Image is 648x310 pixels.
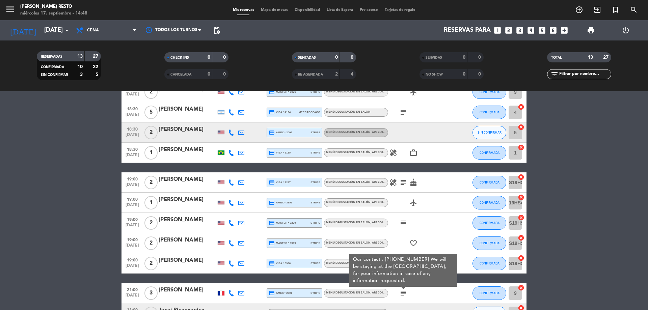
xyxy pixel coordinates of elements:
[480,241,500,245] span: CONFIRMADA
[5,4,15,17] button: menu
[269,130,292,136] span: amex * 2006
[518,255,524,261] i: cancel
[269,240,296,246] span: master * 8569
[159,175,216,184] div: [PERSON_NAME]
[608,20,643,40] div: LOG OUT
[291,8,323,12] span: Disponibilidad
[159,286,216,294] div: [PERSON_NAME]
[399,289,407,297] i: subject
[326,181,389,184] span: Menú degustación en salón
[473,216,506,230] button: CONFIRMADA
[159,236,216,245] div: [PERSON_NAME]
[269,179,275,186] i: credit_card
[310,90,320,94] span: stripe
[473,286,506,300] button: CONFIRMADA
[159,195,216,204] div: [PERSON_NAME]
[371,90,389,93] span: , ARS 300.000
[124,256,141,263] span: 19:00
[310,261,320,265] span: stripe
[124,285,141,293] span: 21:00
[326,242,389,244] span: Menú degustación en salón
[269,89,275,95] i: credit_card
[20,3,87,10] div: [PERSON_NAME] Resto
[518,194,524,201] i: cancel
[208,55,210,60] strong: 0
[159,125,216,134] div: [PERSON_NAME]
[326,131,389,134] span: Menú degustación en salón
[124,112,141,120] span: [DATE]
[389,178,397,187] i: healing
[518,144,524,151] i: cancel
[124,133,141,140] span: [DATE]
[351,55,355,60] strong: 0
[371,181,389,184] span: , ARS 300.000
[269,130,275,136] i: credit_card
[269,179,291,186] span: visa * 7247
[480,180,500,184] span: CONFIRMADA
[518,234,524,241] i: cancel
[478,72,482,77] strong: 0
[518,214,524,221] i: cancel
[269,220,275,226] i: credit_card
[170,73,191,76] span: CANCELADA
[371,201,389,204] span: , ARS 300.000
[480,90,500,94] span: CONFIRMADA
[5,23,41,38] i: [DATE]
[124,92,141,100] span: [DATE]
[124,125,141,133] span: 18:30
[551,56,562,59] span: TOTAL
[326,90,389,93] span: Menú degustación en salón
[323,8,356,12] span: Lista de Espera
[144,236,158,250] span: 2
[269,109,275,115] i: credit_card
[473,196,506,209] button: CONFIRMADA
[426,56,442,59] span: SERVIDAS
[258,8,291,12] span: Mapa de mesas
[310,241,320,245] span: stripe
[124,235,141,243] span: 19:00
[269,260,291,266] span: visa * 0926
[310,150,320,155] span: stripe
[310,291,320,295] span: stripe
[560,26,569,35] i: add_box
[269,290,275,296] i: credit_card
[310,130,320,135] span: stripe
[473,126,506,139] button: SIN CONFIRMAR
[159,256,216,265] div: [PERSON_NAME]
[588,55,593,60] strong: 13
[356,8,381,12] span: Pre-acceso
[230,8,258,12] span: Mis reservas
[515,26,524,35] i: looks_3
[144,176,158,189] span: 2
[77,64,83,69] strong: 10
[381,8,419,12] span: Tarjetas de regalo
[124,263,141,271] span: [DATE]
[335,55,338,60] strong: 0
[326,291,389,294] span: Menú degustación en salón
[399,178,407,187] i: subject
[478,131,502,134] span: SIN CONFIRMAR
[93,54,100,59] strong: 27
[518,124,524,131] i: cancel
[310,221,320,225] span: stripe
[298,56,316,59] span: SENTADAS
[326,221,389,224] span: Menú degustación en salón
[603,55,610,60] strong: 27
[389,149,397,157] i: healing
[124,293,141,301] span: [DATE]
[480,291,500,295] span: CONFIRMADA
[144,216,158,230] span: 2
[480,201,500,204] span: CONFIRMADA
[269,260,275,266] i: credit_card
[87,28,99,33] span: Cena
[170,56,189,59] span: CHECK INS
[124,105,141,112] span: 18:30
[124,145,141,153] span: 18:30
[480,221,500,225] span: CONFIRMADA
[593,6,601,14] i: exit_to_app
[310,200,320,205] span: stripe
[124,215,141,223] span: 19:00
[371,131,389,134] span: , ARS 300.000
[269,220,296,226] span: master * 2270
[399,108,407,116] i: subject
